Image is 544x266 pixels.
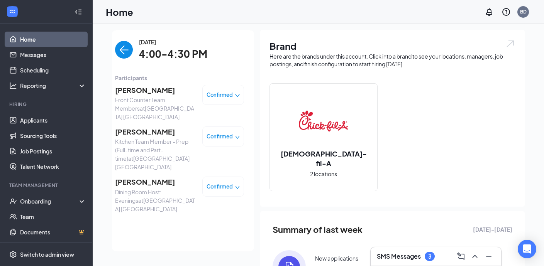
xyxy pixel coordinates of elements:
a: Team [20,209,86,224]
a: SurveysCrown [20,240,86,255]
div: BD [520,8,527,15]
span: Confirmed [207,133,233,140]
svg: WorkstreamLogo [8,8,16,15]
span: down [235,135,240,140]
a: Sourcing Tools [20,128,86,143]
div: Hiring [9,101,85,108]
div: New applications [315,254,358,262]
svg: Notifications [485,7,494,17]
span: 2 locations [310,170,337,178]
div: Here are the brands under this account. Click into a brand to see your locations, managers, job p... [269,52,515,68]
h1: Brand [269,39,515,52]
svg: ComposeMessage [456,252,466,261]
svg: UserCheck [9,197,17,205]
a: Messages [20,47,86,62]
span: [DATE] [139,38,207,46]
a: DocumentsCrown [20,224,86,240]
div: Team Management [9,182,85,189]
span: Confirmed [207,183,233,190]
span: Front Counter Team Members at [GEOGRAPHIC_DATA] [GEOGRAPHIC_DATA] [115,96,196,121]
span: down [235,93,240,98]
span: down [235,185,240,190]
a: Home [20,32,86,47]
button: Minimize [483,250,495,263]
span: Kitchen Team Member - Prep (Full-time and Part-time) at [GEOGRAPHIC_DATA] [GEOGRAPHIC_DATA] [115,137,196,171]
div: Open Intercom Messenger [518,240,536,258]
svg: QuestionInfo [502,7,511,17]
span: 4:00-4:30 PM [139,46,207,62]
div: Onboarding [20,197,80,205]
span: Dining Room Host: Evenings at [GEOGRAPHIC_DATA] [GEOGRAPHIC_DATA] [115,188,196,213]
a: Applicants [20,113,86,128]
h1: Home [106,5,133,19]
span: Participants [115,74,244,82]
button: ComposeMessage [455,250,467,263]
div: 3 [428,253,431,260]
img: Chick-fil-A [299,96,348,146]
span: [PERSON_NAME] [115,85,196,96]
svg: Minimize [484,252,493,261]
button: back-button [115,41,133,59]
img: open.6027fd2a22e1237b5b06.svg [505,39,515,48]
svg: Settings [9,251,17,258]
span: [DATE] - [DATE] [473,225,512,234]
svg: ChevronUp [470,252,480,261]
span: [PERSON_NAME] [115,126,196,137]
span: Confirmed [207,91,233,99]
a: Talent Network [20,159,86,174]
span: Summary of last week [273,223,363,236]
svg: Collapse [75,8,82,16]
h2: [DEMOGRAPHIC_DATA]-fil-A [270,149,377,168]
a: Job Postings [20,143,86,159]
div: Reporting [20,82,86,89]
h3: SMS Messages [377,252,421,261]
div: Switch to admin view [20,251,74,258]
svg: Analysis [9,82,17,89]
span: [PERSON_NAME] [115,177,196,187]
button: ChevronUp [469,250,481,263]
a: Scheduling [20,62,86,78]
